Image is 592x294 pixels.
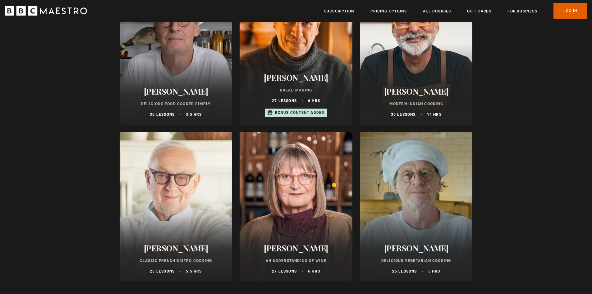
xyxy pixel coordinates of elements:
[150,112,175,117] p: 35 lessons
[324,8,354,14] a: Subscription
[308,268,320,274] p: 6 hrs
[272,98,297,104] p: 27 lessons
[247,73,345,82] h2: [PERSON_NAME]
[127,243,225,253] h2: [PERSON_NAME]
[120,132,232,282] a: [PERSON_NAME] Classic French Bistro Cooking 25 lessons 5.5 hrs
[507,8,537,14] a: For business
[127,101,225,107] p: Delicious Food Cooked Simply
[247,258,345,264] p: An Understanding of Wine
[391,112,416,117] p: 30 lessons
[367,101,465,107] p: Modern Indian Cooking
[275,110,325,115] p: Bonus content added
[360,132,473,282] a: [PERSON_NAME] Delicious Vegetarian Cooking 25 lessons 5 hrs
[240,132,352,282] a: [PERSON_NAME] An Understanding of Wine 27 lessons 6 hrs
[186,268,202,274] p: 5.5 hrs
[127,86,225,96] h2: [PERSON_NAME]
[467,8,491,14] a: Gift Cards
[428,268,440,274] p: 5 hrs
[247,87,345,93] p: Bread Making
[5,6,87,16] svg: BBC Maestro
[272,268,297,274] p: 27 lessons
[367,86,465,96] h2: [PERSON_NAME]
[186,112,202,117] p: 3.5 hrs
[367,243,465,253] h2: [PERSON_NAME]
[247,243,345,253] h2: [PERSON_NAME]
[367,258,465,264] p: Delicious Vegetarian Cooking
[392,268,417,274] p: 25 lessons
[370,8,407,14] a: Pricing Options
[127,258,225,264] p: Classic French Bistro Cooking
[553,3,587,19] a: Log In
[427,112,442,117] p: 14 hrs
[423,8,451,14] a: All Courses
[324,3,587,19] nav: Primary
[150,268,175,274] p: 25 lessons
[308,98,320,104] p: 6 hrs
